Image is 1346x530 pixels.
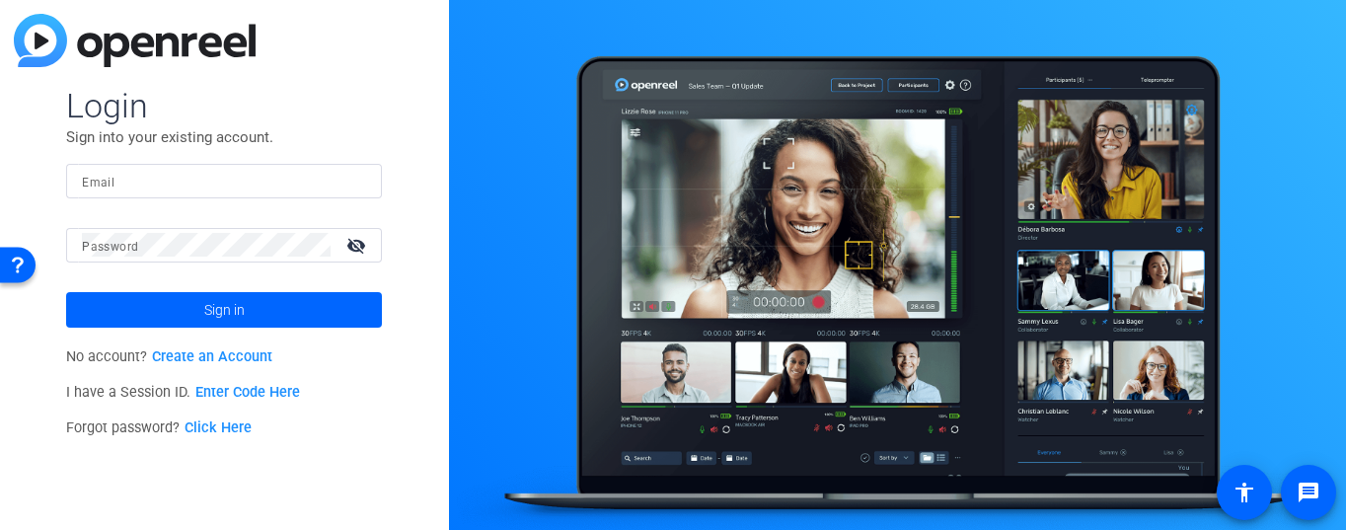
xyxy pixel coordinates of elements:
a: Click Here [185,419,252,436]
mat-icon: message [1297,481,1320,504]
a: Create an Account [152,348,272,365]
button: Sign in [66,292,382,328]
mat-icon: accessibility [1233,481,1256,504]
input: Enter Email Address [82,169,366,192]
mat-label: Password [82,240,138,254]
p: Sign into your existing account. [66,126,382,148]
mat-label: Email [82,176,114,189]
span: Forgot password? [66,419,252,436]
mat-icon: visibility_off [335,231,382,260]
span: Sign in [204,285,245,335]
span: Login [66,85,382,126]
a: Enter Code Here [195,384,300,401]
span: No account? [66,348,272,365]
span: I have a Session ID. [66,384,300,401]
img: blue-gradient.svg [14,14,256,67]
